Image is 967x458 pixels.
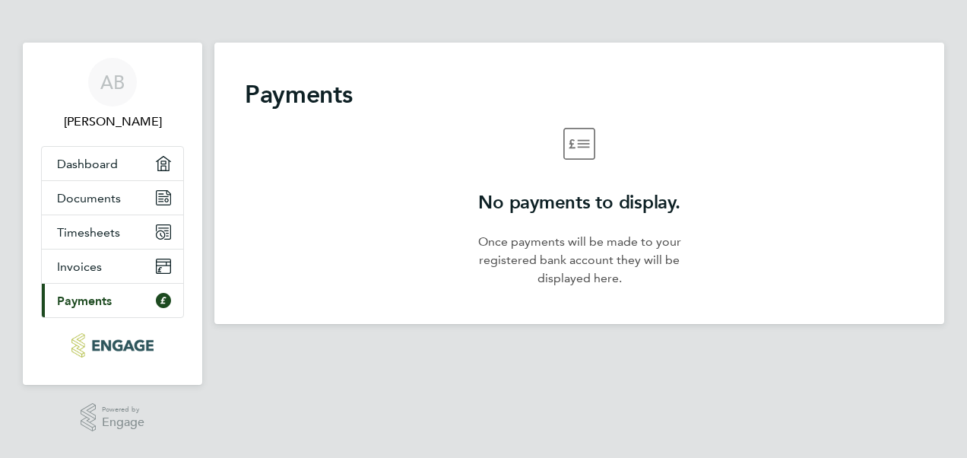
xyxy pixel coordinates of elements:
span: Engage [102,416,144,429]
span: Powered by [102,403,144,416]
a: Go to home page [41,333,184,358]
a: Dashboard [42,147,183,180]
a: Documents [42,181,183,215]
img: huntereducation-logo-retina.png [71,333,153,358]
h2: Payments [245,79,914,110]
p: Once payments will be made to your registered bank account they will be displayed here. [470,233,689,288]
a: Invoices [42,250,183,283]
a: Powered byEngage [81,403,145,432]
span: Timesheets [57,225,120,240]
a: Payments [42,284,183,317]
span: AB [100,72,125,92]
nav: Main navigation [23,43,202,385]
span: Abdul Badran [41,113,184,131]
span: Dashboard [57,157,118,171]
span: Payments [57,294,112,308]
a: Timesheets [42,215,183,249]
span: Documents [57,191,121,205]
h2: No payments to display. [470,190,689,215]
a: AB[PERSON_NAME] [41,58,184,131]
span: Invoices [57,259,102,274]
